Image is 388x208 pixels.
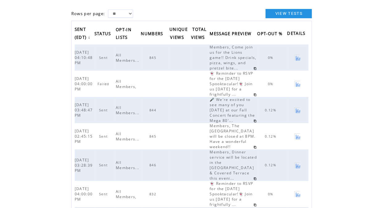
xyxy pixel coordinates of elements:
[257,29,284,40] span: OPT-OUT %
[99,192,109,196] span: Sent
[141,29,165,40] span: NUMBERS
[116,131,141,142] span: All Members...
[149,192,158,196] span: 832
[265,108,278,112] span: 0.12%
[265,9,312,18] a: VIEW TESTS
[71,11,105,16] span: Rows per page:
[116,25,131,43] span: OPT-IN LISTS
[210,149,257,181] span: Members, Dinner service will be located in the [GEOGRAPHIC_DATA] & Covered Terrace this eveni...
[149,56,158,60] span: 845
[268,192,275,196] span: 0%
[265,163,278,167] span: 0.12%
[287,29,307,39] span: DETAILS
[210,123,255,149] span: Members, The [GEOGRAPHIC_DATA] will be closed at 8PM. Have a wonderful weekend!!
[210,97,255,123] span: 🎤 We're excited to see many of you [DATE] at our Fall Concert featuring the Mega 80'...
[99,56,109,60] span: Sent
[268,56,275,60] span: 0%
[99,108,109,112] span: Sent
[75,50,93,65] span: [DATE] 04:10:48 PM
[268,82,275,86] span: 0%
[75,76,93,92] span: [DATE] 04:00:00 PM
[75,102,93,118] span: [DATE] 03:48:47 PM
[75,25,92,43] a: SENT (EDT)↓
[141,29,166,39] a: NUMBERS
[257,29,286,39] a: OPT-OUT %
[75,128,93,144] span: [DATE] 02:45:15 PM
[99,163,109,167] span: Sent
[210,29,253,40] span: MESSAGE PREVIEW
[116,79,138,89] span: All Members,
[75,186,93,202] span: [DATE] 04:00:00 PM
[210,181,253,207] span: 👻 Reminder to RSVP for the [DATE] Spooktacular!👻 Join us [DATE] for a frightfully ...
[169,25,188,43] a: UNIQUE VIEWS
[99,134,109,139] span: Sent
[210,44,256,71] span: Members, Come join us for the Lions game!! Drink specials, pizza, wings, and pretzel bite...
[75,157,93,173] span: [DATE] 03:28:39 PM
[98,82,111,86] span: Failed
[191,25,207,43] span: TOTAL VIEWS
[265,134,278,139] span: 0.12%
[149,134,158,139] span: 845
[149,108,158,112] span: 844
[116,189,138,199] span: All Members,
[210,29,254,39] a: MESSAGE PREVIEW
[116,52,141,63] span: All Members...
[116,160,141,170] span: All Members...
[94,29,113,40] span: STATUS
[75,25,88,43] span: SENT (EDT)
[210,71,253,97] span: 👻 Reminder to RSVP for the [DATE] Spooktacular!👻 Join us [DATE] for a frightfully ...
[191,25,208,43] a: TOTAL VIEWS
[94,29,114,39] a: STATUS
[149,163,158,167] span: 846
[116,105,141,115] span: All Members...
